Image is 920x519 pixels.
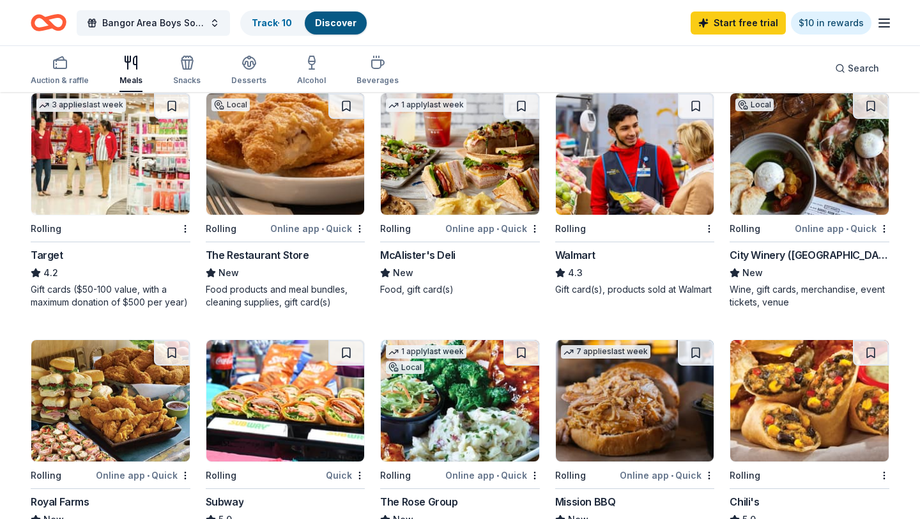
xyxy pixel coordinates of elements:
[380,283,540,296] div: Food, gift card(s)
[381,93,539,215] img: Image for McAlister's Deli
[555,494,616,509] div: Mission BBQ
[206,93,365,215] img: Image for The Restaurant Store
[735,98,774,111] div: Local
[102,15,204,31] span: Bangor Area Boys Soccer Car Wash and Tricky Tray
[43,265,58,281] span: 4.2
[206,494,244,509] div: Subway
[555,247,595,263] div: Walmart
[31,494,89,509] div: Royal Farms
[211,98,250,111] div: Local
[240,10,368,36] button: Track· 10Discover
[231,50,266,92] button: Desserts
[795,221,889,236] div: Online app Quick
[691,12,786,35] a: Start free trial
[730,247,889,263] div: City Winery ([GEOGRAPHIC_DATA])
[848,61,879,76] span: Search
[380,494,457,509] div: The Rose Group
[380,221,411,236] div: Rolling
[555,283,715,296] div: Gift card(s), products sold at Walmart
[555,221,586,236] div: Rolling
[730,221,760,236] div: Rolling
[231,75,266,86] div: Desserts
[730,340,889,461] img: Image for Chili's
[556,93,714,215] img: Image for Walmart
[846,224,848,234] span: •
[742,265,763,281] span: New
[496,470,499,481] span: •
[206,93,365,309] a: Image for The Restaurant StoreLocalRollingOnline app•QuickThe Restaurant StoreNewFood products an...
[730,494,759,509] div: Chili's
[119,75,142,86] div: Meals
[31,247,63,263] div: Target
[31,75,89,86] div: Auction & raffle
[380,468,411,483] div: Rolling
[825,56,889,81] button: Search
[393,265,413,281] span: New
[555,468,586,483] div: Rolling
[730,93,889,309] a: Image for City Winery (Philadelphia)LocalRollingOnline app•QuickCity Winery ([GEOGRAPHIC_DATA])Ne...
[791,12,871,35] a: $10 in rewards
[730,93,889,215] img: Image for City Winery (Philadelphia)
[380,93,540,296] a: Image for McAlister's Deli1 applylast weekRollingOnline app•QuickMcAlister's DeliNewFood, gift ca...
[730,468,760,483] div: Rolling
[671,470,673,481] span: •
[206,283,365,309] div: Food products and meal bundles, cleaning supplies, gift card(s)
[620,467,714,483] div: Online app Quick
[96,467,190,483] div: Online app Quick
[356,50,399,92] button: Beverages
[173,75,201,86] div: Snacks
[31,8,66,38] a: Home
[31,93,190,309] a: Image for Target3 applieslast weekRollingTarget4.2Gift cards ($50-100 value, with a maximum donat...
[386,98,466,112] div: 1 apply last week
[556,340,714,461] img: Image for Mission BBQ
[315,17,356,28] a: Discover
[326,467,365,483] div: Quick
[31,340,190,461] img: Image for Royal Farms
[380,247,456,263] div: McAlister's Deli
[252,17,292,28] a: Track· 10
[445,221,540,236] div: Online app Quick
[31,50,89,92] button: Auction & raffle
[218,265,239,281] span: New
[119,50,142,92] button: Meals
[206,247,309,263] div: The Restaurant Store
[730,283,889,309] div: Wine, gift cards, merchandise, event tickets, venue
[445,467,540,483] div: Online app Quick
[568,265,583,281] span: 4.3
[386,345,466,359] div: 1 apply last week
[270,221,365,236] div: Online app Quick
[297,50,326,92] button: Alcohol
[31,93,190,215] img: Image for Target
[381,340,539,461] img: Image for The Rose Group
[496,224,499,234] span: •
[147,470,149,481] span: •
[36,98,126,112] div: 3 applies last week
[31,221,61,236] div: Rolling
[77,10,230,36] button: Bangor Area Boys Soccer Car Wash and Tricky Tray
[321,224,324,234] span: •
[356,75,399,86] div: Beverages
[297,75,326,86] div: Alcohol
[561,345,650,359] div: 7 applies last week
[386,361,424,374] div: Local
[31,283,190,309] div: Gift cards ($50-100 value, with a maximum donation of $500 per year)
[31,468,61,483] div: Rolling
[206,221,236,236] div: Rolling
[173,50,201,92] button: Snacks
[206,340,365,461] img: Image for Subway
[555,93,715,296] a: Image for WalmartRollingWalmart4.3Gift card(s), products sold at Walmart
[206,468,236,483] div: Rolling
